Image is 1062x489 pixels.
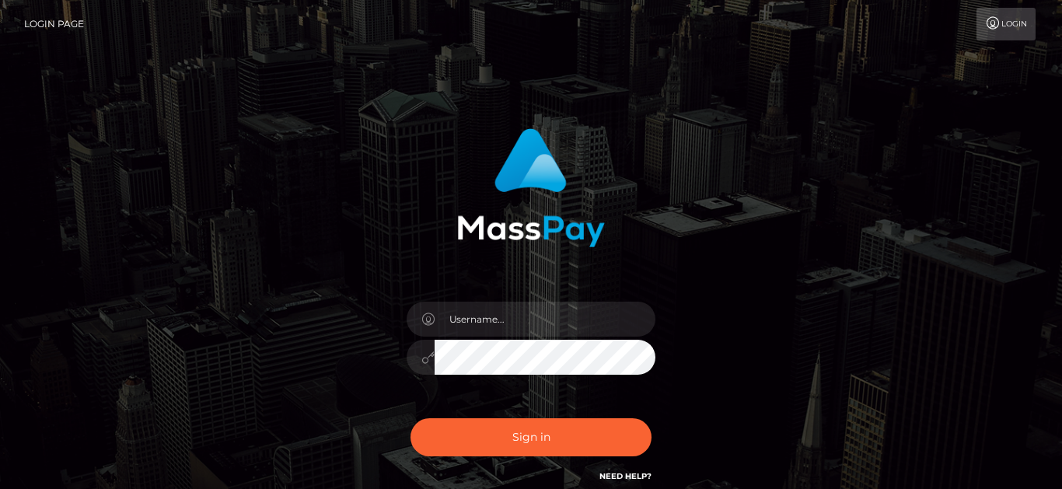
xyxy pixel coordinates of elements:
a: Need Help? [599,471,652,481]
input: Username... [435,302,655,337]
img: MassPay Login [457,128,605,247]
button: Sign in [410,418,652,456]
a: Login Page [24,8,84,40]
a: Login [976,8,1036,40]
